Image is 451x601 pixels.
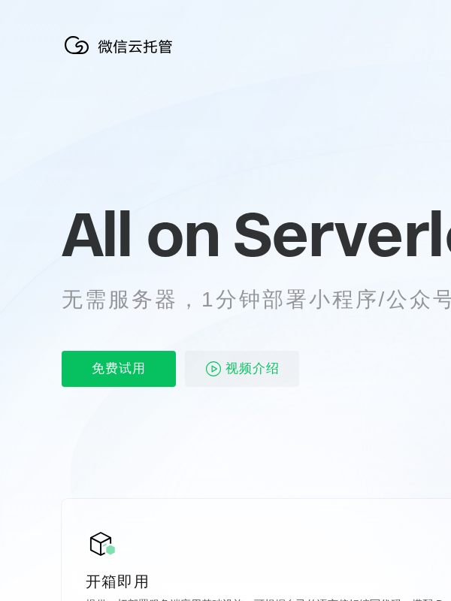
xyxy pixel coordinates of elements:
img: video_play.svg [204,360,222,378]
span: All on [62,196,219,271]
span: 视频介绍 [225,351,280,387]
a: 微信云托管 [62,50,182,62]
p: 免费试用 [62,351,176,387]
img: 微信云托管 [62,30,182,60]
